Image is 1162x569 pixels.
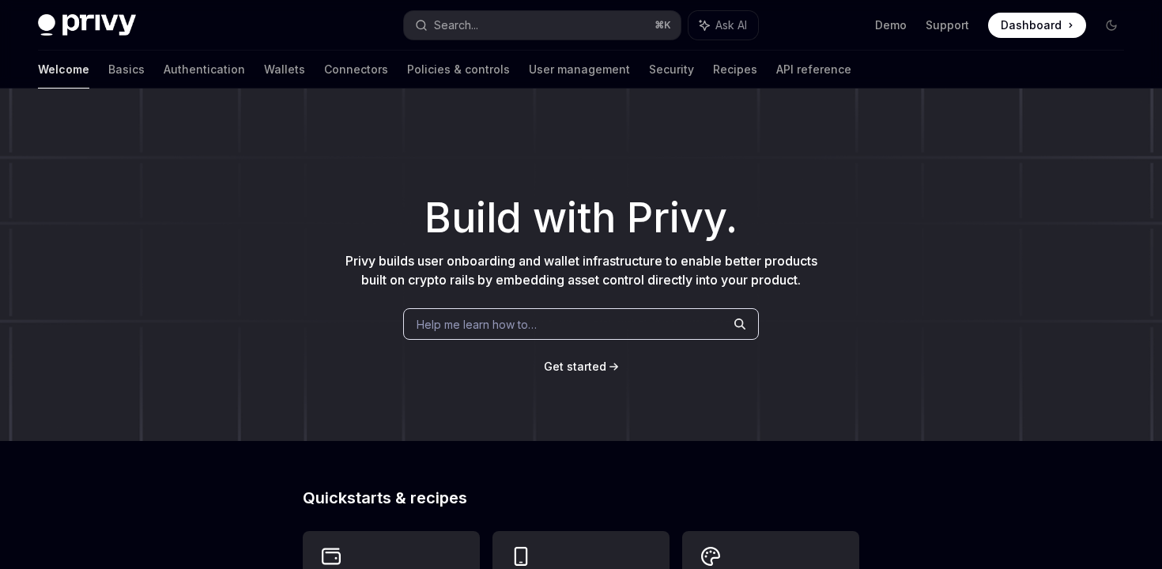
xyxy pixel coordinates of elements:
a: Dashboard [988,13,1086,38]
a: Support [926,17,969,33]
span: Ask AI [715,17,747,33]
a: User management [529,51,630,89]
a: Recipes [713,51,757,89]
button: Search...⌘K [404,11,680,40]
a: Get started [544,359,606,375]
a: Demo [875,17,907,33]
span: Dashboard [1001,17,1062,33]
span: ⌘ K [655,19,671,32]
a: Wallets [264,51,305,89]
a: Basics [108,51,145,89]
span: Help me learn how to… [417,316,537,333]
button: Ask AI [689,11,758,40]
a: Welcome [38,51,89,89]
a: Authentication [164,51,245,89]
span: Privy builds user onboarding and wallet infrastructure to enable better products built on crypto ... [345,253,817,288]
span: Quickstarts & recipes [303,490,467,506]
button: Toggle dark mode [1099,13,1124,38]
span: Get started [544,360,606,373]
img: dark logo [38,14,136,36]
a: Security [649,51,694,89]
a: API reference [776,51,851,89]
a: Connectors [324,51,388,89]
span: Build with Privy. [424,204,738,232]
div: Search... [434,16,478,35]
a: Policies & controls [407,51,510,89]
